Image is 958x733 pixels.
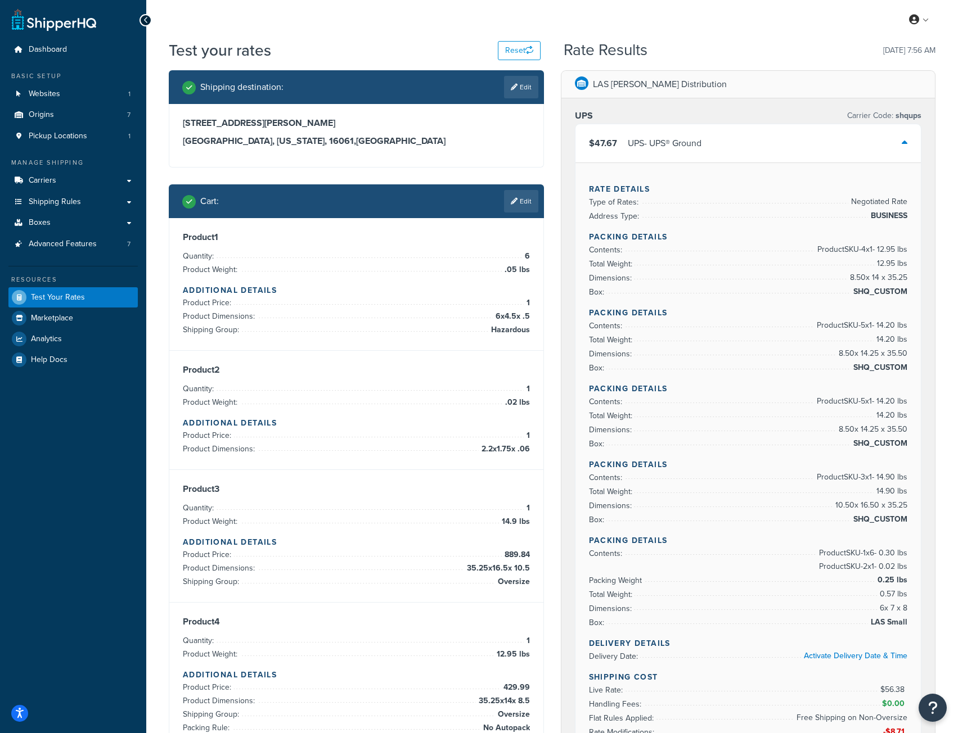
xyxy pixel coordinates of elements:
span: SHQ_CUSTOM [851,437,907,450]
span: Quantity: [183,502,217,514]
span: 35.25 x 14 x 8.5 [476,694,530,708]
span: Shipping Group: [183,576,242,587]
span: Dimensions: [589,424,635,436]
span: 1 [524,429,530,442]
li: Websites [8,84,138,105]
span: Analytics [31,334,62,344]
h3: [STREET_ADDRESS][PERSON_NAME] [183,117,530,129]
span: .02 lbs [502,396,530,409]
span: 1 [524,634,530,648]
a: Boxes [8,212,138,233]
h3: [GEOGRAPHIC_DATA], [US_STATE], 16061 , [GEOGRAPHIC_DATA] [183,135,530,147]
span: 14.9 lbs [499,515,530,528]
h4: Packing Details [589,535,908,546]
li: Dashboard [8,39,138,60]
div: Resources [8,275,138,284]
span: Marketplace [31,314,73,323]
span: Carriers [29,176,56,185]
a: Edit [504,76,538,98]
span: 1 [524,296,530,310]
span: $47.67 [589,137,617,150]
span: 0.25 lbs [875,573,907,587]
span: Oversize [495,708,530,721]
span: Product SKU-1 x 6 - 0.30 lbs Product SKU-2 x 1 - 0.02 lbs [816,546,907,573]
h1: Test your rates [169,39,271,61]
span: Box: [589,617,607,628]
span: Shipping Rules [29,197,81,207]
a: Advanced Features7 [8,234,138,255]
span: 8.50 x 14.25 x 35.50 [836,423,907,436]
span: 12.95 lbs [874,257,907,270]
span: Product Weight: [183,648,240,660]
span: Packing Weight [589,574,645,586]
span: Contents: [589,244,625,256]
span: Flat Rules Applied: [589,712,656,724]
h4: Packing Details [589,383,908,395]
span: 7 [127,110,131,120]
span: Total Weight: [589,334,635,346]
div: Basic Setup [8,71,138,81]
p: [DATE] 7:56 AM [883,43,935,58]
span: Total Weight: [589,258,635,270]
span: 1 [524,501,530,515]
a: Shipping Rules [8,192,138,212]
span: Dimensions: [589,272,635,284]
h4: Rate Details [589,183,908,195]
h4: Packing Details [589,231,908,243]
span: 14.90 lbs [874,485,907,498]
button: Open Resource Center [919,694,947,722]
span: 1 [524,382,530,396]
span: Address Type: [589,210,642,222]
a: Carriers [8,170,138,191]
p: LAS [PERSON_NAME] Distribution [593,76,727,92]
li: Pickup Locations [8,126,138,147]
h3: Product 3 [183,483,530,495]
span: BUSINESS [868,209,907,223]
span: 889.84 [502,548,530,562]
a: Activate Delivery Date & Time [804,650,907,662]
span: 2.2 x 1.75 x .06 [479,442,530,456]
span: SHQ_CUSTOM [851,285,907,298]
span: Dashboard [29,45,67,55]
span: Oversize [495,575,530,589]
span: Contents: [589,320,625,332]
span: Product Weight: [183,396,240,408]
span: Contents: [589,396,625,408]
span: Product Weight: [183,264,240,275]
span: SHQ_CUSTOM [851,361,907,374]
span: Quantity: [183,635,217,646]
span: Product Dimensions: [183,443,258,455]
span: 8.50 x 14.25 x 35.50 [836,347,907,360]
h4: Additional Details [183,669,530,681]
li: Marketplace [8,308,138,328]
span: Product Price: [183,681,234,693]
span: Product Dimensions: [183,695,258,707]
li: Test Your Rates [8,287,138,307]
a: Pickup Locations1 [8,126,138,147]
span: 6 x 7 x 8 [877,601,907,615]
span: 10.50 x 16.50 x 35.25 [833,499,907,512]
a: Origins7 [8,105,138,125]
span: Box: [589,438,607,450]
span: 35.25 x 16.5 x 10.5 [464,562,530,575]
li: Origins [8,105,138,125]
span: Live Rate: [589,684,626,696]
span: Pickup Locations [29,132,87,141]
span: Test Your Rates [31,293,85,302]
a: Help Docs [8,350,138,370]
h4: Shipping Cost [589,671,908,683]
h4: Packing Details [589,459,908,470]
span: Free Shipping on Non-Oversize [794,711,907,725]
span: Help Docs [31,355,68,365]
span: Websites [29,89,60,99]
h2: Shipping destination : [200,82,284,92]
a: Edit [504,190,538,212]
span: Origins [29,110,54,120]
span: Product Weight: [183,515,240,527]
span: .05 lbs [502,263,530,277]
button: Reset [498,41,541,60]
h2: Cart : [200,196,219,206]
